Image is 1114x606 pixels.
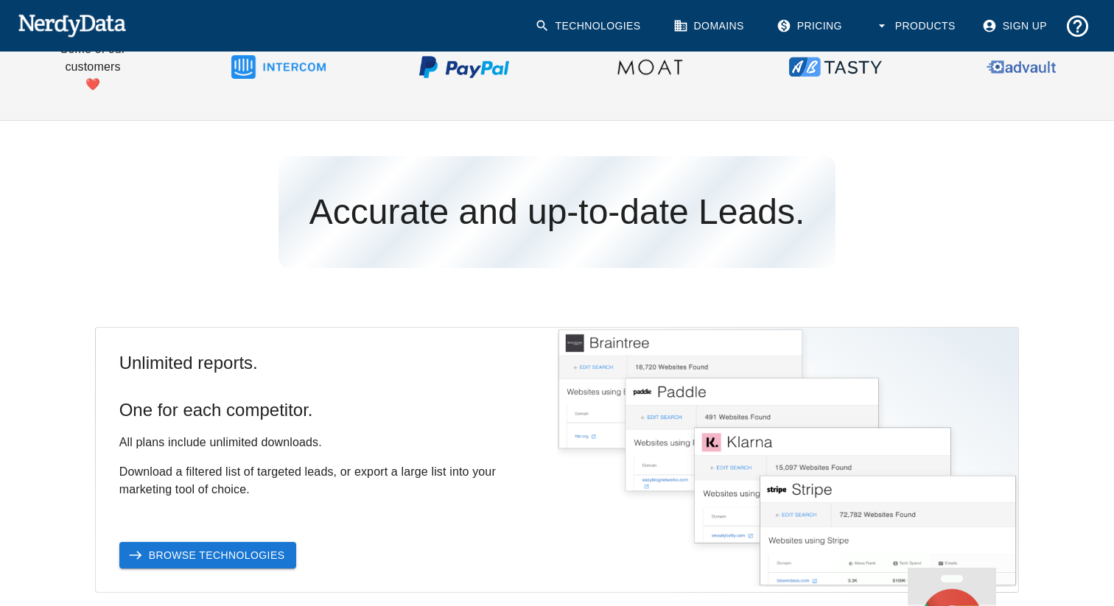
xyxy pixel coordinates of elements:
img: Intercom [231,20,326,114]
img: PayPal [417,20,511,114]
img: Moat [603,20,697,114]
img: NerdyData.com [18,10,126,40]
button: Products [866,7,967,45]
a: Domains [665,7,756,45]
img: Example images of various payment provider reports and their total results [557,328,1018,587]
h5: Unlimited reports. One for each competitor. [119,351,533,422]
a: Pricing [768,7,854,45]
img: ABTasty [788,20,883,114]
p: All plans include unlimited downloads. [119,434,533,451]
a: Technologies [526,7,653,45]
a: Sign Up [973,7,1059,45]
img: Advault [974,20,1068,114]
p: Download a filtered list of targeted leads, or export a large list into your marketing tool of ch... [119,463,533,498]
h3: Accurate and up-to-date Leads. [278,156,835,268]
a: Browse Technologies [119,542,297,569]
button: Support and Documentation [1059,7,1096,45]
